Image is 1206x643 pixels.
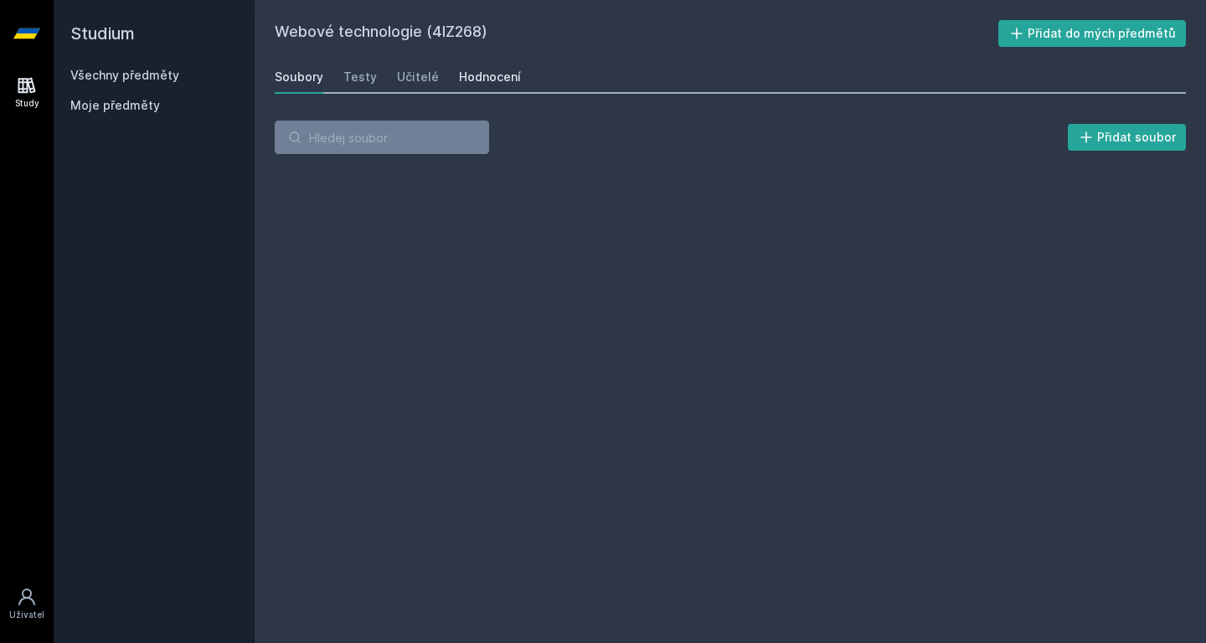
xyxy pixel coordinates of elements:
[275,60,323,94] a: Soubory
[343,69,377,85] div: Testy
[70,97,160,114] span: Moje předměty
[9,609,44,621] div: Uživatel
[3,67,50,118] a: Study
[343,60,377,94] a: Testy
[998,20,1187,47] button: Přidat do mých předmětů
[397,69,439,85] div: Učitelé
[1068,124,1187,151] button: Přidat soubor
[275,121,489,154] input: Hledej soubor
[275,69,323,85] div: Soubory
[70,68,179,82] a: Všechny předměty
[3,579,50,630] a: Uživatel
[15,97,39,110] div: Study
[459,69,521,85] div: Hodnocení
[459,60,521,94] a: Hodnocení
[397,60,439,94] a: Učitelé
[275,20,998,47] h2: Webové technologie (4IZ268)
